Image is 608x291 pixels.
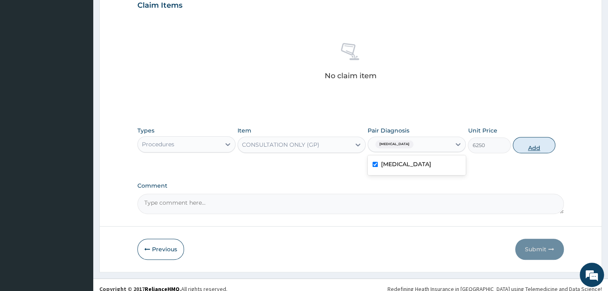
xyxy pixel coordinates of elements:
[137,1,182,10] h3: Claim Items
[15,41,33,61] img: d_794563401_company_1708531726252_794563401
[375,140,413,148] span: [MEDICAL_DATA]
[42,45,136,56] div: Chat with us now
[4,200,154,228] textarea: Type your message and hit 'Enter'
[325,72,377,80] p: No claim item
[515,239,564,260] button: Submit
[238,126,251,135] label: Item
[468,126,497,135] label: Unit Price
[381,160,431,168] label: [MEDICAL_DATA]
[137,239,184,260] button: Previous
[142,140,174,148] div: Procedures
[137,127,154,134] label: Types
[47,91,112,173] span: We're online!
[242,141,319,149] div: CONSULTATION ONLY (GP)
[513,137,555,153] button: Add
[368,126,409,135] label: Pair Diagnosis
[137,182,564,189] label: Comment
[133,4,152,24] div: Minimize live chat window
